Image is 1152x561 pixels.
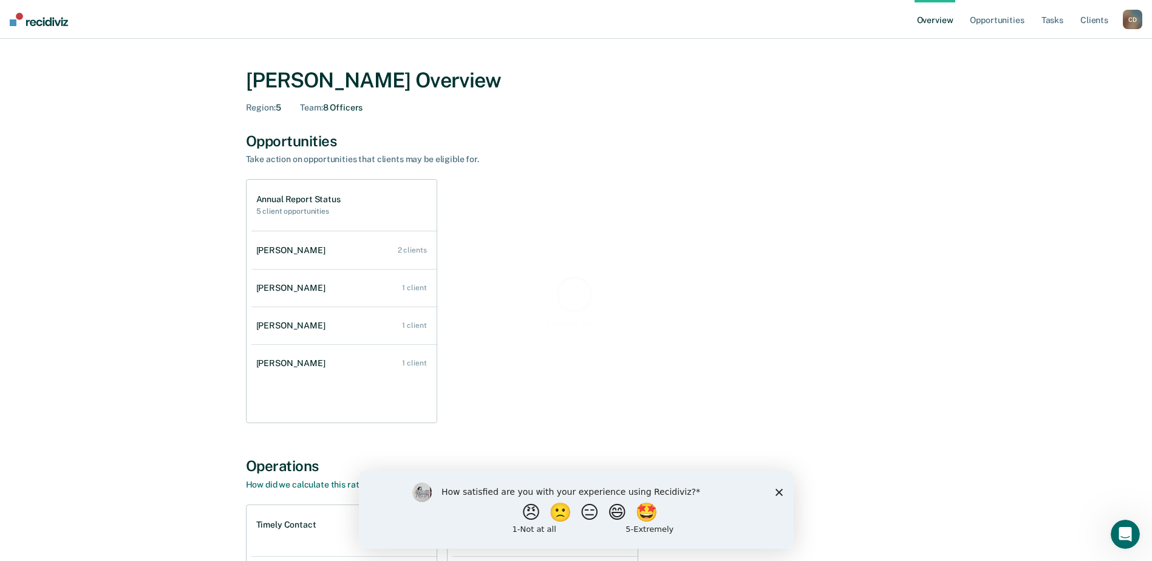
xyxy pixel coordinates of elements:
a: [PERSON_NAME] 1 client [251,308,437,343]
h1: Timely Contact [256,520,316,530]
div: 5 [246,103,281,113]
span: Team : [300,103,322,112]
div: C D [1123,10,1142,29]
div: 1 client [402,321,426,330]
div: Operations [246,457,907,475]
div: Opportunities [246,132,907,150]
iframe: Survey by Kim from Recidiviz [359,471,794,549]
div: [PERSON_NAME] [256,245,330,256]
div: [PERSON_NAME] Overview [246,68,907,93]
div: [PERSON_NAME] [256,321,330,331]
div: [PERSON_NAME] [256,358,330,369]
a: [PERSON_NAME] 1 client [251,346,437,381]
div: [PERSON_NAME] [256,283,330,293]
div: 8 Officers [300,103,363,113]
div: Take action on opportunities that clients may be eligible for. [246,154,671,165]
a: [PERSON_NAME] 2 clients [251,233,437,268]
a: [PERSON_NAME] 1 client [251,271,437,305]
h1: Annual Report Status [256,194,341,205]
span: Region : [246,103,276,112]
div: 2 clients [398,246,427,254]
a: How did we calculate this rate? [246,480,369,489]
h2: 5 client opportunities [256,207,341,216]
iframe: Intercom live chat [1111,520,1140,549]
button: CD [1123,10,1142,29]
div: 1 client [402,284,426,292]
img: Recidiviz [10,13,68,26]
div: 1 client [402,359,426,367]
